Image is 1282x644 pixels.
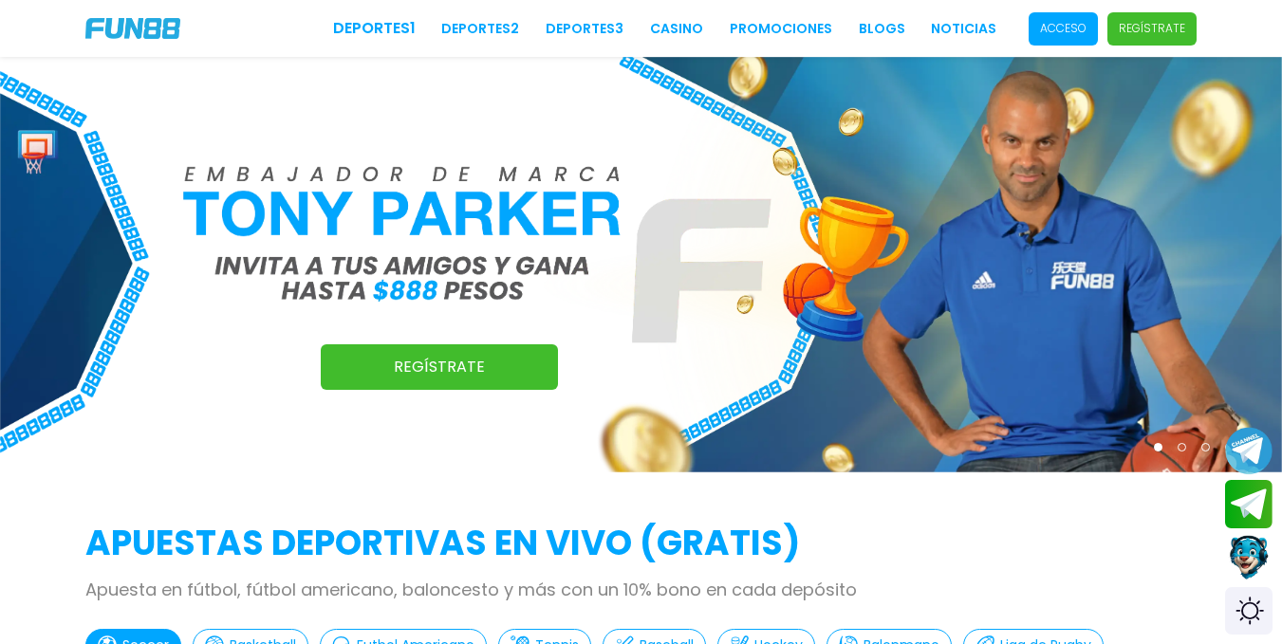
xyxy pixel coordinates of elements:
[321,344,558,390] a: Regístrate
[441,19,519,39] a: Deportes2
[1225,533,1273,582] button: Contact customer service
[1225,480,1273,529] button: Join telegram
[85,577,1197,602] p: Apuesta en fútbol, fútbol americano, baloncesto y más con un 10% bono en cada depósito
[859,19,905,39] a: BLOGS
[546,19,623,39] a: Deportes3
[931,19,996,39] a: NOTICIAS
[1040,20,1087,37] p: Acceso
[85,518,1197,569] h2: APUESTAS DEPORTIVAS EN VIVO (gratis)
[1225,426,1273,475] button: Join telegram channel
[1119,20,1185,37] p: Regístrate
[333,17,416,40] a: Deportes1
[85,18,180,39] img: Company Logo
[1225,587,1273,635] div: Switch theme
[650,19,703,39] a: CASINO
[730,19,832,39] a: Promociones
